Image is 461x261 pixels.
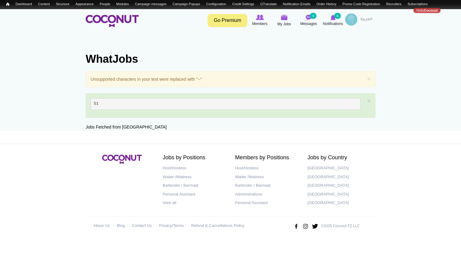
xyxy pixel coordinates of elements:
a: View all [163,199,226,207]
a: Recruiters [383,2,405,7]
a: Notifications Notifications 6 [321,13,345,27]
img: Twitter [312,221,318,231]
a: Messages Messages 4 [296,13,321,27]
a: Browse Members Members [248,13,272,27]
a: [GEOGRAPHIC_DATA] [308,199,371,207]
a: Log out [441,8,458,13]
img: Facebook [293,221,299,231]
a: Bartender / Barmaid [235,181,298,190]
a: Host/Hostess [235,164,298,173]
a: My Jobs My Jobs [272,13,296,28]
a: Home [3,2,13,7]
small: 6 [334,13,341,19]
a: Configuration [203,2,229,7]
img: Home [86,15,139,27]
h1: WhatJobs [86,53,375,65]
a: Order History [313,2,339,7]
h2: Jobs by Positions [163,155,226,161]
strong: Coconut [424,9,438,12]
a: Notification Emails [280,2,313,7]
a: Invite Statistics [61,8,90,13]
div: Unsupported characters in your text were replaced with "--" [86,71,375,87]
a: [GEOGRAPHIC_DATA] [308,181,371,190]
a: Modules [113,2,132,7]
p: ©2025 Coconut FZ LLC [321,224,360,229]
a: [GEOGRAPHIC_DATA] [308,164,371,173]
img: Browse Members [256,15,264,20]
a: Content [35,2,53,7]
h2: Members by Positions [235,155,298,161]
a: Contact Us [132,221,152,230]
a: People [97,2,113,7]
a: GTranslate [257,2,280,7]
a: Administrations [235,190,298,199]
img: Notifications [331,15,336,20]
a: Bartender / Barmaid [163,181,226,190]
span: Home [6,2,9,6]
small: 4 [310,13,316,19]
a: Reports [43,8,61,13]
img: Messages [306,15,312,20]
span: My Jobs [277,21,291,27]
img: Coconut [102,155,142,164]
a: Personal Assistant [235,199,298,207]
span: Messages [300,21,317,27]
a: × [367,97,371,104]
pre: 51 [91,98,361,110]
span: Members [252,21,267,27]
a: العربية [357,13,375,26]
a: [GEOGRAPHIC_DATA] [308,190,371,199]
a: Structure [53,2,73,7]
a: About Us [93,221,109,230]
img: Instagram [302,221,309,231]
span: Notifications [323,21,343,27]
a: Campaign Popups [170,2,203,7]
a: Waiter /Waitress [163,173,226,182]
a: Refund & Cancellations Policy [191,221,244,230]
a: Campaign messages [132,2,170,7]
a: Subscriptions [405,2,431,7]
a: Promo Code Registration [339,2,383,7]
a: Privacy/Terms [159,221,184,230]
a: HelloCoconut [413,8,441,13]
a: Credit Settings [229,2,257,7]
a: Personal Assistant [163,190,226,199]
a: × [367,76,371,82]
a: Waiter /Waitress [235,173,298,182]
a: Go Premium [208,14,247,27]
a: Host/Hostess [163,164,226,173]
img: My Jobs [281,15,288,20]
a: Appearance [73,2,97,7]
div: Jobs Fetched from [GEOGRAPHIC_DATA] [86,124,375,130]
a: [GEOGRAPHIC_DATA] [308,173,371,182]
h2: Jobs by Country [308,155,371,161]
a: Blog [117,221,125,230]
a: Unsubscribe List [13,8,43,13]
a: Dashboard [13,2,35,7]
